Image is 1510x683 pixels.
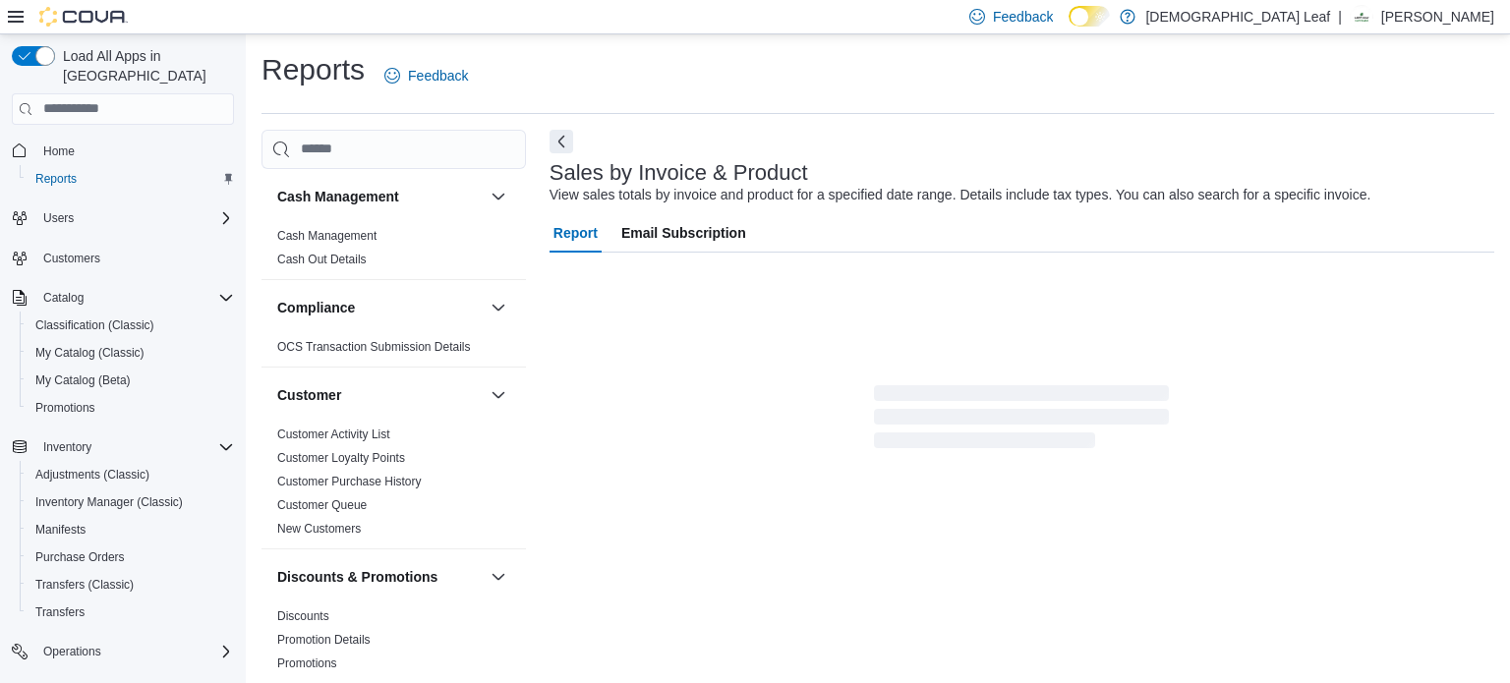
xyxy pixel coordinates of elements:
[35,206,234,230] span: Users
[43,143,75,159] span: Home
[28,341,152,365] a: My Catalog (Classic)
[28,573,142,597] a: Transfers (Classic)
[35,549,125,565] span: Purchase Orders
[277,298,355,317] h3: Compliance
[277,475,422,488] a: Customer Purchase History
[28,518,234,541] span: Manifests
[28,167,234,191] span: Reports
[28,490,234,514] span: Inventory Manager (Classic)
[28,600,92,624] a: Transfers
[277,498,367,512] a: Customer Queue
[20,543,242,571] button: Purchase Orders
[35,435,234,459] span: Inventory
[4,244,242,272] button: Customers
[28,396,103,420] a: Promotions
[1381,5,1494,28] p: [PERSON_NAME]
[35,247,108,270] a: Customers
[277,298,483,317] button: Compliance
[4,284,242,312] button: Catalog
[261,50,365,89] h1: Reports
[28,573,234,597] span: Transfers (Classic)
[20,312,242,339] button: Classification (Classic)
[28,463,234,486] span: Adjustments (Classic)
[550,161,808,185] h3: Sales by Invoice & Product
[277,187,483,206] button: Cash Management
[277,608,329,624] span: Discounts
[993,7,1053,27] span: Feedback
[43,644,101,659] span: Operations
[43,439,91,455] span: Inventory
[277,656,337,670] a: Promotions
[277,567,483,587] button: Discounts & Promotions
[1338,5,1342,28] p: |
[35,494,183,510] span: Inventory Manager (Classic)
[35,577,134,593] span: Transfers (Classic)
[487,296,510,319] button: Compliance
[487,185,510,208] button: Cash Management
[35,522,86,538] span: Manifests
[35,345,145,361] span: My Catalog (Classic)
[35,372,131,388] span: My Catalog (Beta)
[4,433,242,461] button: Inventory
[20,488,242,516] button: Inventory Manager (Classic)
[35,640,109,663] button: Operations
[35,317,154,333] span: Classification (Classic)
[28,313,162,337] a: Classification (Classic)
[20,598,242,626] button: Transfers
[28,369,139,392] a: My Catalog (Beta)
[277,521,361,537] span: New Customers
[35,139,234,163] span: Home
[874,389,1169,452] span: Loading
[1069,27,1070,28] span: Dark Mode
[261,335,526,367] div: Compliance
[20,394,242,422] button: Promotions
[277,450,405,466] span: Customer Loyalty Points
[28,167,85,191] a: Reports
[277,567,437,587] h3: Discounts & Promotions
[35,400,95,416] span: Promotions
[261,224,526,279] div: Cash Management
[4,204,242,232] button: Users
[28,463,157,486] a: Adjustments (Classic)
[621,213,746,253] span: Email Subscription
[28,369,234,392] span: My Catalog (Beta)
[277,632,371,648] span: Promotion Details
[277,385,483,405] button: Customer
[277,187,399,206] h3: Cash Management
[1350,5,1373,28] div: Breeanne Ridge
[277,229,377,243] a: Cash Management
[28,518,93,541] a: Manifests
[553,213,598,253] span: Report
[4,638,242,665] button: Operations
[35,140,83,163] a: Home
[550,185,1371,205] div: View sales totals by invoice and product for a specified date range. Details include tax types. Y...
[261,423,526,548] div: Customer
[4,137,242,165] button: Home
[28,396,234,420] span: Promotions
[487,383,510,407] button: Customer
[487,565,510,589] button: Discounts & Promotions
[277,522,361,536] a: New Customers
[28,600,234,624] span: Transfers
[1145,5,1330,28] p: [DEMOGRAPHIC_DATA] Leaf
[1069,6,1110,27] input: Dark Mode
[277,340,471,354] a: OCS Transaction Submission Details
[277,427,390,442] span: Customer Activity List
[35,171,77,187] span: Reports
[408,66,468,85] span: Feedback
[20,165,242,193] button: Reports
[28,313,234,337] span: Classification (Classic)
[277,252,367,267] span: Cash Out Details
[35,246,234,270] span: Customers
[35,206,82,230] button: Users
[43,210,74,226] span: Users
[28,490,191,514] a: Inventory Manager (Classic)
[35,604,85,620] span: Transfers
[39,7,128,27] img: Cova
[277,474,422,489] span: Customer Purchase History
[43,290,84,306] span: Catalog
[28,341,234,365] span: My Catalog (Classic)
[277,339,471,355] span: OCS Transaction Submission Details
[277,633,371,647] a: Promotion Details
[277,253,367,266] a: Cash Out Details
